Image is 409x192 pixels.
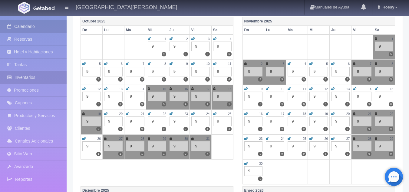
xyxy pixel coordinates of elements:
[353,92,371,101] div: 9
[266,116,284,126] div: 9
[325,87,328,91] small: 12
[353,141,371,151] div: 9
[141,112,144,116] small: 21
[389,152,393,156] label: 9
[258,152,262,156] label: 9
[164,37,166,41] small: 1
[148,42,166,51] div: 9
[97,112,101,116] small: 19
[141,137,144,140] small: 28
[353,116,371,126] div: 9
[213,116,232,126] div: 9
[208,37,210,41] small: 3
[140,102,144,106] label: 9
[266,92,284,101] div: 9
[281,87,284,91] small: 10
[309,92,328,101] div: 9
[170,141,188,151] div: 9
[259,162,262,165] small: 30
[281,137,284,140] small: 24
[266,141,284,151] div: 9
[186,62,188,66] small: 9
[242,17,395,26] th: Noviembre 2025
[389,102,393,106] label: 8
[228,112,231,116] small: 25
[367,127,371,131] label: 9
[121,62,123,66] small: 6
[76,3,177,11] h4: [GEOGRAPHIC_DATA][PERSON_NAME]
[367,152,371,156] label: 9
[346,137,350,140] small: 27
[266,67,284,76] div: 9
[390,137,393,140] small: 29
[375,42,393,51] div: 9
[126,116,144,126] div: 9
[118,127,123,131] label: 9
[228,87,231,91] small: 18
[163,87,166,91] small: 15
[280,127,284,131] label: 9
[126,141,144,151] div: 9
[183,77,188,82] label: 9
[184,137,188,140] small: 30
[325,112,328,116] small: 19
[119,87,123,91] small: 13
[286,26,308,35] th: Ma
[99,62,101,66] small: 5
[206,87,209,91] small: 17
[33,6,54,10] img: Getabed
[303,87,306,91] small: 11
[82,116,101,126] div: 9
[258,102,262,106] label: 9
[119,112,123,116] small: 20
[305,62,306,66] small: 4
[303,112,306,116] small: 18
[96,127,101,131] label: 9
[288,141,306,151] div: 9
[227,77,231,82] label: 4
[97,87,101,91] small: 12
[244,67,263,76] div: 9
[140,152,144,156] label: 1
[375,116,393,126] div: 9
[104,92,123,101] div: 9
[345,77,350,82] label: 9
[323,102,328,106] label: 9
[331,141,350,151] div: 9
[162,52,166,56] label: 9
[190,26,211,35] th: Vi
[124,26,146,35] th: Ma
[191,141,210,151] div: 9
[211,26,233,35] th: Sa
[148,116,166,126] div: 9
[367,77,371,82] label: 9
[82,67,101,76] div: 9
[184,87,188,91] small: 16
[119,137,123,140] small: 27
[309,67,328,76] div: 9
[325,137,328,140] small: 26
[261,62,263,66] small: 2
[390,87,393,91] small: 15
[390,112,393,116] small: 22
[244,166,263,176] div: 9
[368,87,371,91] small: 14
[331,92,350,101] div: 9
[18,2,30,14] img: Getabed
[345,102,350,106] label: 9
[163,137,166,140] small: 29
[244,141,263,151] div: 9
[183,102,188,106] label: 4
[302,102,306,106] label: 8
[227,127,231,131] label: 3
[303,137,306,140] small: 25
[288,92,306,101] div: 9
[345,127,350,131] label: 9
[206,137,209,140] small: 31
[348,62,350,66] small: 6
[104,116,123,126] div: 9
[191,67,210,76] div: 9
[280,152,284,156] label: 9
[206,62,209,66] small: 10
[346,112,350,116] small: 20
